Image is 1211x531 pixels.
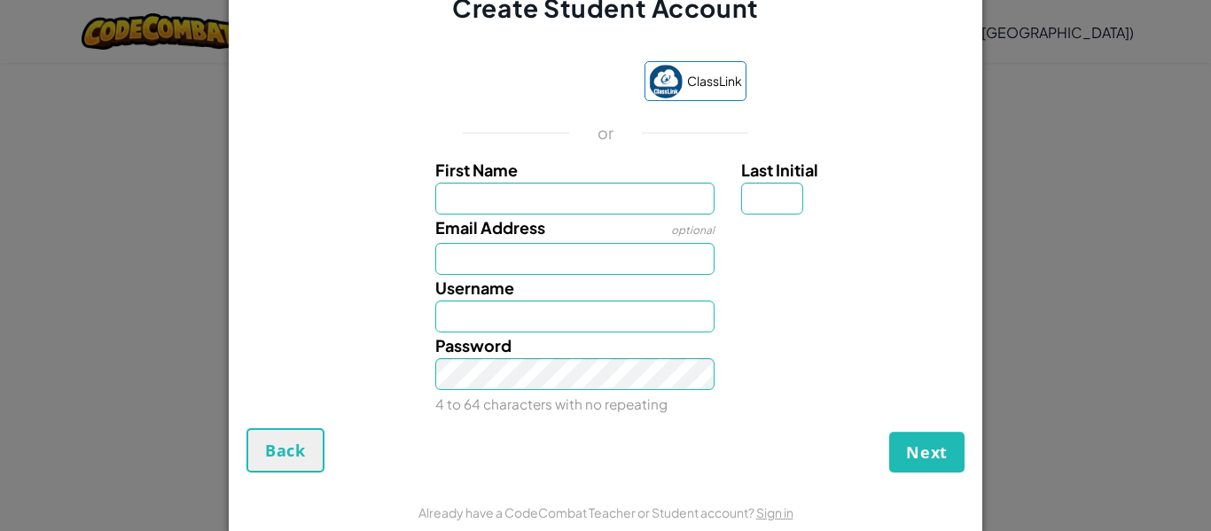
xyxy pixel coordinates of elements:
[756,504,793,520] a: Sign in
[906,441,948,463] span: Next
[598,122,614,144] p: or
[418,504,756,520] span: Already have a CodeCombat Teacher or Student account?
[889,432,965,472] button: Next
[649,65,683,98] img: classlink-logo-small.png
[246,428,324,472] button: Back
[435,160,518,180] span: First Name
[435,217,545,238] span: Email Address
[741,160,818,180] span: Last Initial
[435,277,514,298] span: Username
[456,64,636,103] iframe: Sign in with Google Button
[435,395,668,412] small: 4 to 64 characters with no repeating
[671,223,715,237] span: optional
[687,68,742,94] span: ClassLink
[435,335,512,355] span: Password
[265,440,306,461] span: Back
